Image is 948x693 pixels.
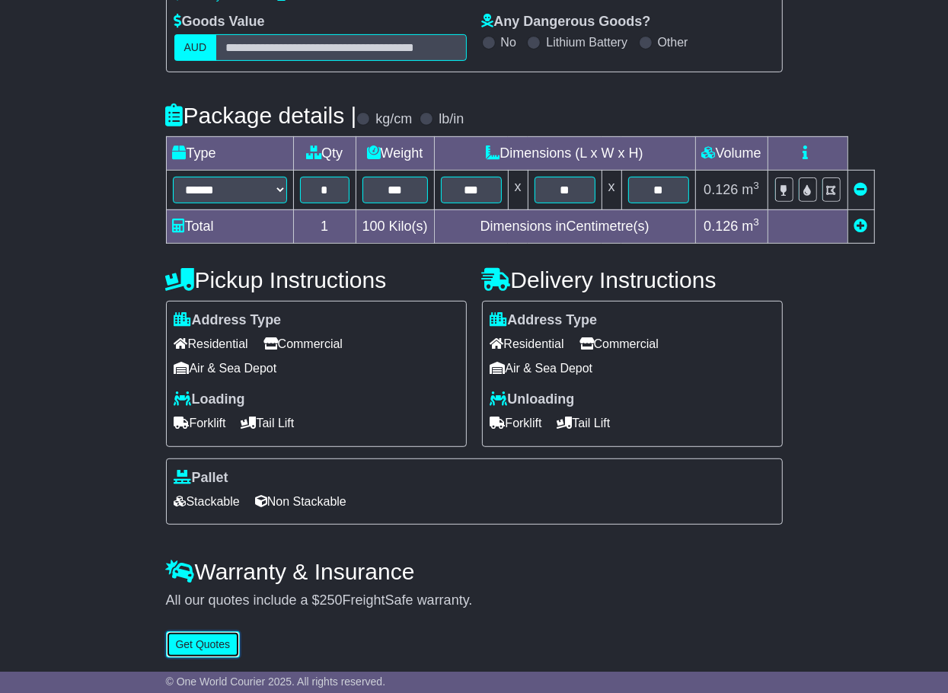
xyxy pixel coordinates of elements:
[579,332,659,356] span: Commercial
[546,35,627,49] label: Lithium Battery
[166,136,293,170] td: Type
[658,35,688,49] label: Other
[174,14,265,30] label: Goods Value
[854,182,868,197] a: Remove this item
[241,411,295,435] span: Tail Lift
[490,411,542,435] span: Forklift
[174,490,240,513] span: Stackable
[434,209,695,243] td: Dimensions in Centimetre(s)
[602,170,621,209] td: x
[742,182,759,197] span: m
[166,559,783,584] h4: Warranty & Insurance
[356,209,434,243] td: Kilo(s)
[293,209,356,243] td: 1
[753,216,759,228] sup: 3
[293,136,356,170] td: Qty
[439,111,464,128] label: lb/in
[166,631,241,658] button: Get Quotes
[174,356,277,380] span: Air & Sea Depot
[166,592,783,609] div: All our quotes include a $ FreightSafe warranty.
[166,267,467,292] h4: Pickup Instructions
[255,490,346,513] span: Non Stackable
[508,170,528,209] td: x
[557,411,611,435] span: Tail Lift
[753,180,759,191] sup: 3
[166,103,357,128] h4: Package details |
[490,391,575,408] label: Unloading
[482,267,783,292] h4: Delivery Instructions
[490,312,598,329] label: Address Type
[174,391,245,408] label: Loading
[320,592,343,608] span: 250
[375,111,412,128] label: kg/cm
[742,219,759,234] span: m
[704,219,738,234] span: 0.126
[704,182,738,197] span: 0.126
[490,332,564,356] span: Residential
[263,332,343,356] span: Commercial
[490,356,593,380] span: Air & Sea Depot
[695,136,768,170] td: Volume
[501,35,516,49] label: No
[174,34,217,61] label: AUD
[174,470,228,487] label: Pallet
[174,312,282,329] label: Address Type
[482,14,651,30] label: Any Dangerous Goods?
[362,219,385,234] span: 100
[166,209,293,243] td: Total
[174,332,248,356] span: Residential
[174,411,226,435] span: Forklift
[166,675,386,688] span: © One World Courier 2025. All rights reserved.
[434,136,695,170] td: Dimensions (L x W x H)
[356,136,434,170] td: Weight
[854,219,868,234] a: Add new item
